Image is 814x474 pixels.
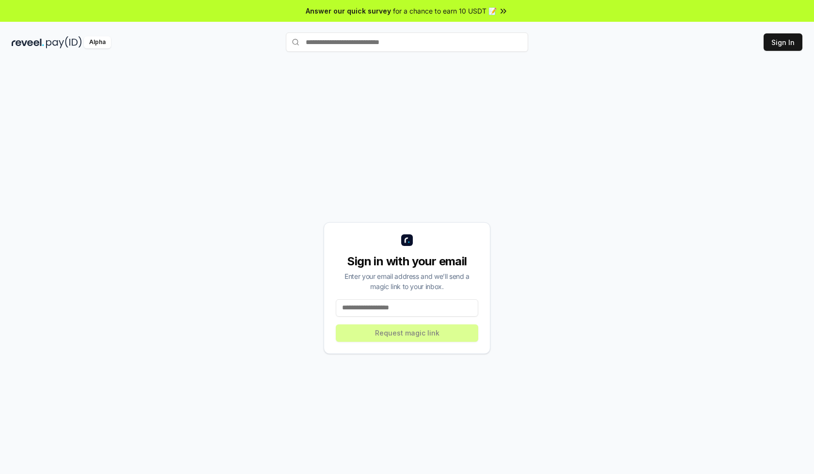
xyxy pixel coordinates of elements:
[336,254,478,269] div: Sign in with your email
[401,234,413,246] img: logo_small
[306,6,391,16] span: Answer our quick survey
[393,6,497,16] span: for a chance to earn 10 USDT 📝
[12,36,44,48] img: reveel_dark
[84,36,111,48] div: Alpha
[46,36,82,48] img: pay_id
[336,271,478,291] div: Enter your email address and we’ll send a magic link to your inbox.
[764,33,802,51] button: Sign In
